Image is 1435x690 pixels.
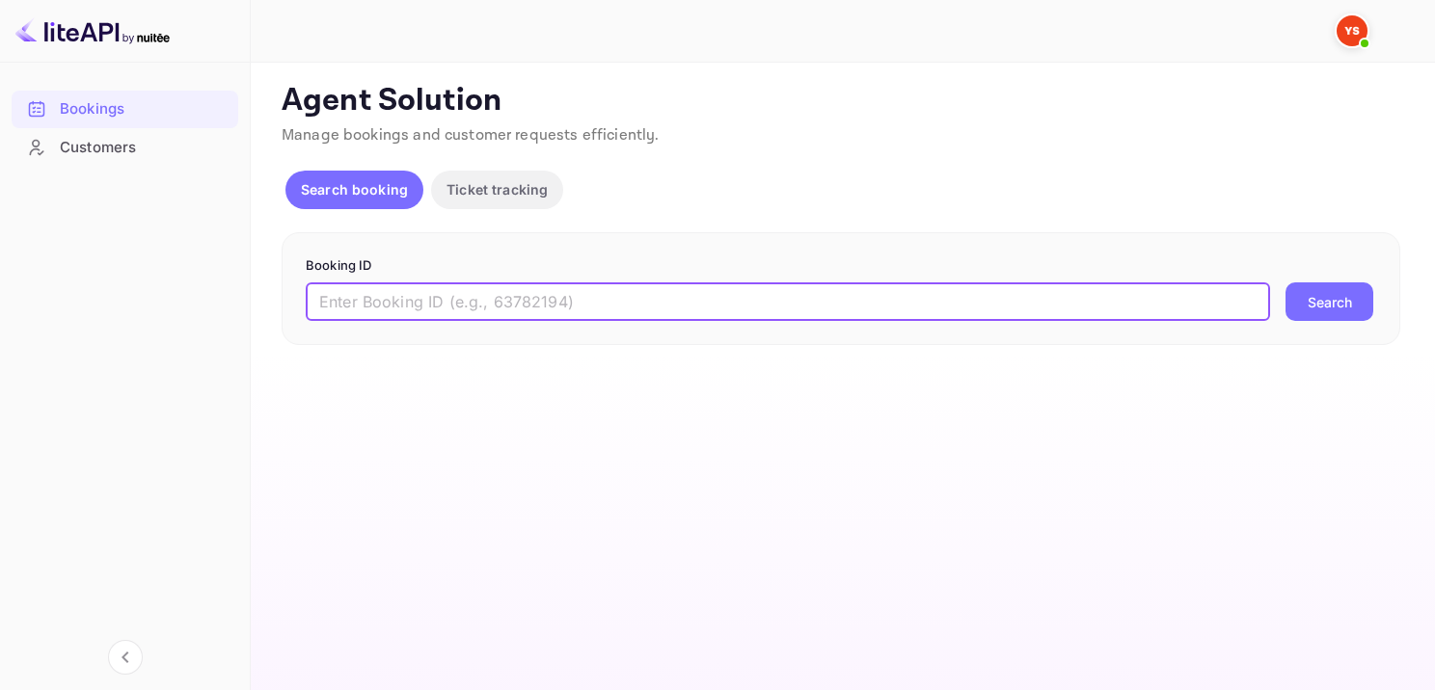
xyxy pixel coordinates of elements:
[108,640,143,675] button: Collapse navigation
[282,125,660,146] span: Manage bookings and customer requests efficiently.
[306,282,1270,321] input: Enter Booking ID (e.g., 63782194)
[1286,282,1373,321] button: Search
[12,129,238,165] a: Customers
[301,179,408,199] p: Search booking
[306,256,1376,276] p: Booking ID
[60,98,229,120] div: Bookings
[12,91,238,128] div: Bookings
[12,91,238,126] a: Bookings
[60,137,229,159] div: Customers
[1337,15,1367,46] img: Yandex Support
[12,129,238,167] div: Customers
[15,15,170,46] img: LiteAPI logo
[282,82,1400,120] p: Agent Solution
[447,179,548,199] p: Ticket tracking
